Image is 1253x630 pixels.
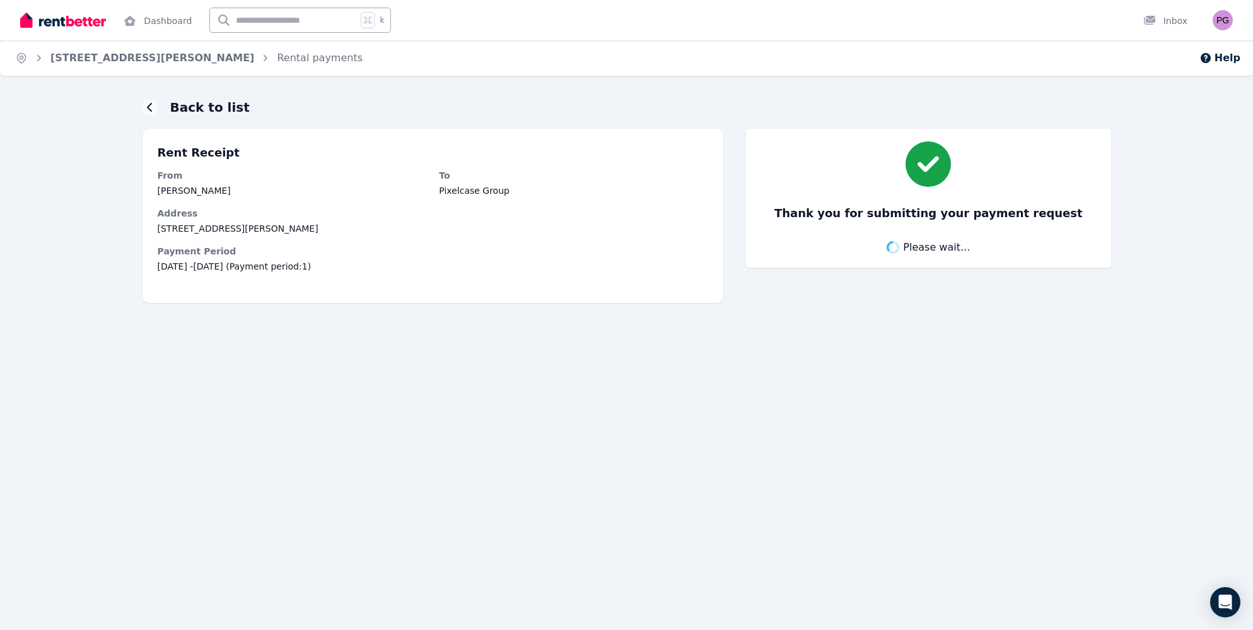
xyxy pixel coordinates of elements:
[380,15,384,25] span: k
[277,52,363,64] a: Rental payments
[439,184,708,197] dd: Pixelcase Group
[158,245,709,258] dt: Payment Period
[50,52,254,64] a: [STREET_ADDRESS][PERSON_NAME]
[1199,51,1240,66] button: Help
[439,169,708,182] dt: To
[170,98,250,116] h1: Back to list
[158,222,709,235] dd: [STREET_ADDRESS][PERSON_NAME]
[774,205,1083,222] h3: Thank you for submitting your payment request
[20,11,106,30] img: RentBetter
[158,207,709,220] dt: Address
[158,184,427,197] dd: [PERSON_NAME]
[158,144,709,162] p: Rent Receipt
[158,169,427,182] dt: From
[1213,10,1233,30] img: Pixelcase Group
[1143,15,1187,27] div: Inbox
[158,260,709,273] span: [DATE] - [DATE] (Payment period: 1 )
[1210,587,1240,617] div: Open Intercom Messenger
[903,240,970,255] span: Please wait...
